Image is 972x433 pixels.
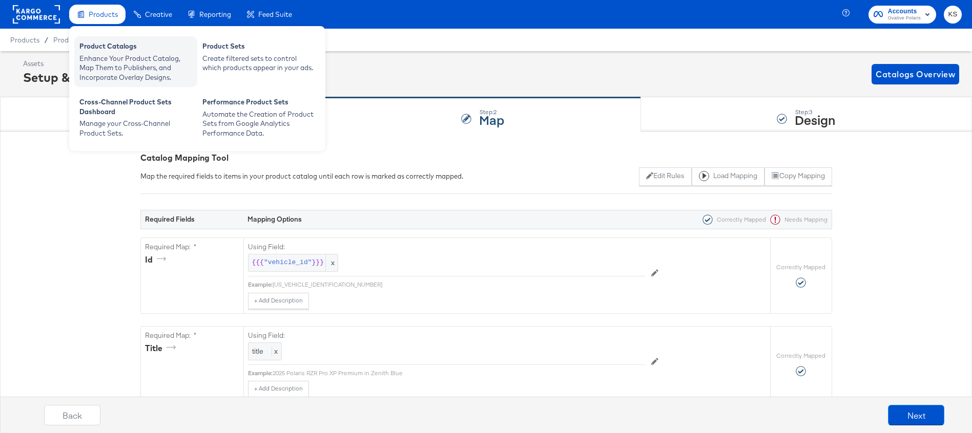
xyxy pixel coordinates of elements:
div: Example: [248,280,273,289]
strong: Mapping Options [247,214,302,224]
button: Catalogs Overview [872,64,959,84]
div: Example: [248,369,273,377]
button: Copy Mapping [764,167,832,186]
strong: Map [479,111,504,128]
span: Ovative Polaris [888,14,921,23]
span: {{{ [252,258,264,268]
strong: Required Fields [145,214,195,224]
button: KS [944,6,962,24]
span: title [252,347,263,356]
a: Product Catalogs [53,36,110,44]
span: x [325,254,338,271]
label: Required Map: * [145,242,239,252]
span: x [272,347,278,356]
label: Required Map: * [145,331,239,340]
span: "vehicle_id" [264,258,312,268]
div: Catalog Mapping Tool [140,152,832,164]
div: Step: 2 [479,109,504,116]
strong: Design [795,111,835,128]
div: title [145,342,179,354]
span: }}} [312,258,324,268]
div: Needs Mapping [766,214,828,225]
div: id [145,254,170,266]
button: AccountsOvative Polaris [868,6,936,24]
button: Load Mapping [692,167,764,186]
button: Back [44,405,100,425]
label: Correctly Mapped [776,352,825,360]
span: Reporting [199,10,231,18]
button: Next [888,405,944,425]
div: Step: 3 [795,109,835,116]
label: Correctly Mapped [776,263,825,271]
button: + Add Description [248,381,309,397]
span: Products [89,10,118,18]
button: Edit Rules [639,167,692,186]
label: Using Field: [248,242,645,252]
span: / [39,36,53,44]
div: [US_VEHICLE_IDENTIFICATION_NUMBER] [273,280,645,289]
span: KS [948,9,958,20]
div: Setup & Map Catalog [23,69,152,86]
span: Products [10,36,39,44]
button: + Add Description [248,293,309,309]
div: Assets [23,59,152,69]
span: Feed Suite [258,10,292,18]
label: Using Field: [248,331,645,340]
span: Creative [145,10,172,18]
span: Accounts [888,6,921,17]
span: Catalogs Overview [876,67,955,81]
div: 2025 Polaris RZR Pro XP Premium in Zenith Blue [273,369,645,377]
div: Correctly Mapped [698,214,766,225]
div: Map the required fields to items in your product catalog until each row is marked as correctly ma... [140,171,463,181]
